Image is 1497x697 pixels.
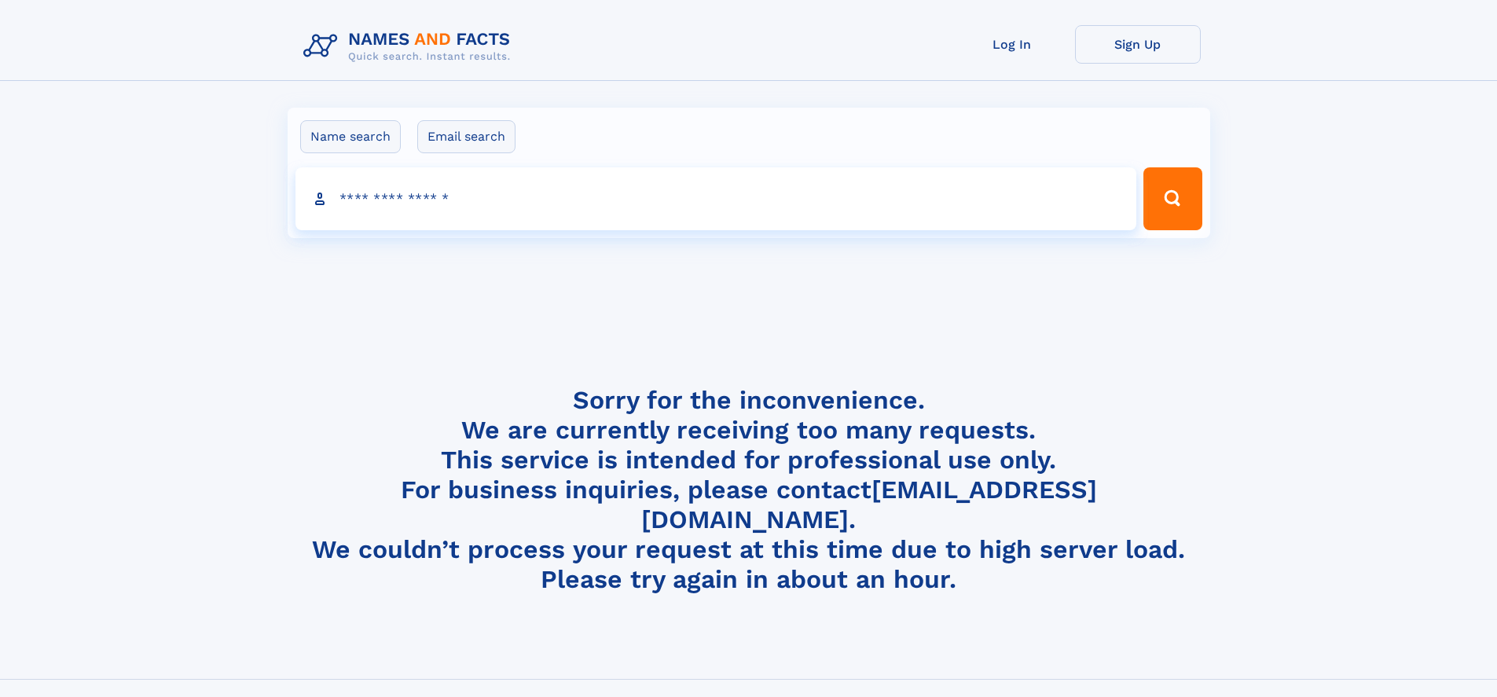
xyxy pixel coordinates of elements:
[949,25,1075,64] a: Log In
[1075,25,1201,64] a: Sign Up
[641,475,1097,534] a: [EMAIL_ADDRESS][DOMAIN_NAME]
[295,167,1137,230] input: search input
[417,120,516,153] label: Email search
[300,120,401,153] label: Name search
[297,385,1201,595] h4: Sorry for the inconvenience. We are currently receiving too many requests. This service is intend...
[297,25,523,68] img: Logo Names and Facts
[1143,167,1202,230] button: Search Button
